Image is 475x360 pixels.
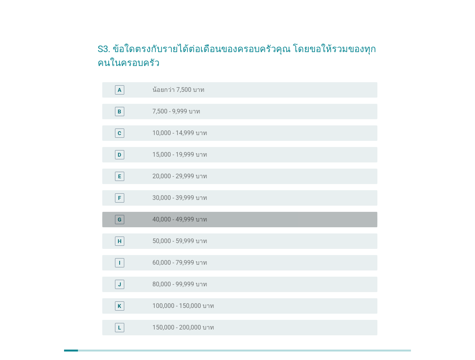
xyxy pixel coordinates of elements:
[152,172,207,180] label: 20,000 - 29,999 บาท
[152,86,205,94] label: น้อยกว่า 7,500 บาท
[152,259,207,267] label: 60,000 - 79,999 บาท
[118,129,121,137] div: C
[118,86,121,94] div: A
[152,108,200,115] label: 7,500 - 9,999 บาท
[98,34,377,70] h2: S3. ข้อใดตรงกับรายได้ต่อเดือนของครอบครัวคุณ โดยขอให้รวมของทุกคนในครอบครัว
[152,324,214,331] label: 150,000 - 200,000 บาท
[118,280,121,288] div: J
[118,302,121,310] div: K
[152,194,207,202] label: 30,000 - 39,999 บาท
[118,215,122,223] div: G
[152,129,207,137] label: 10,000 - 14,999 บาท
[152,151,207,159] label: 15,000 - 19,999 บาท
[118,237,122,245] div: H
[118,194,121,202] div: F
[152,302,214,310] label: 100,000 - 150,000 บาท
[118,150,121,159] div: D
[119,259,120,267] div: I
[152,237,207,245] label: 50,000 - 59,999 บาท
[118,172,121,180] div: E
[118,323,121,331] div: L
[152,281,207,288] label: 80,000 - 99,999 บาท
[152,216,207,223] label: 40,000 - 49,999 บาท
[118,107,121,115] div: B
